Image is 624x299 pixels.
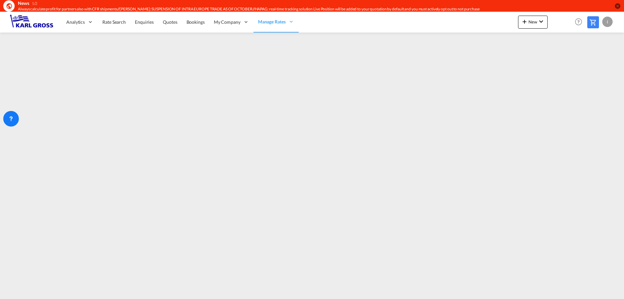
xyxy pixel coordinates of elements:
[182,11,209,33] a: Bookings
[62,11,98,33] div: Analytics
[537,18,545,25] md-icon: icon-chevron-down
[18,7,528,12] div: Always calculate profit for partners also with CFR shipments//YANG MING: SUSPENSION OF INTRA EURO...
[66,19,85,25] span: Analytics
[6,3,12,9] md-icon: icon-earth
[518,16,548,29] button: icon-plus 400-fgNewicon-chevron-down
[209,11,253,33] div: My Company
[130,11,158,33] a: Enquiries
[102,19,126,25] span: Rate Search
[32,1,38,7] div: 1/2
[10,15,54,29] img: 3269c73066d711f095e541db4db89301.png
[98,11,130,33] a: Rate Search
[253,11,299,33] div: Manage Rates
[521,18,528,25] md-icon: icon-plus 400-fg
[214,19,240,25] span: My Company
[163,19,177,25] span: Quotes
[521,19,545,24] span: New
[187,19,205,25] span: Bookings
[602,17,613,27] div: I
[614,3,621,9] button: icon-close-circle
[158,11,182,33] a: Quotes
[573,16,584,27] span: Help
[258,19,286,25] span: Manage Rates
[135,19,154,25] span: Enquiries
[573,16,587,28] div: Help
